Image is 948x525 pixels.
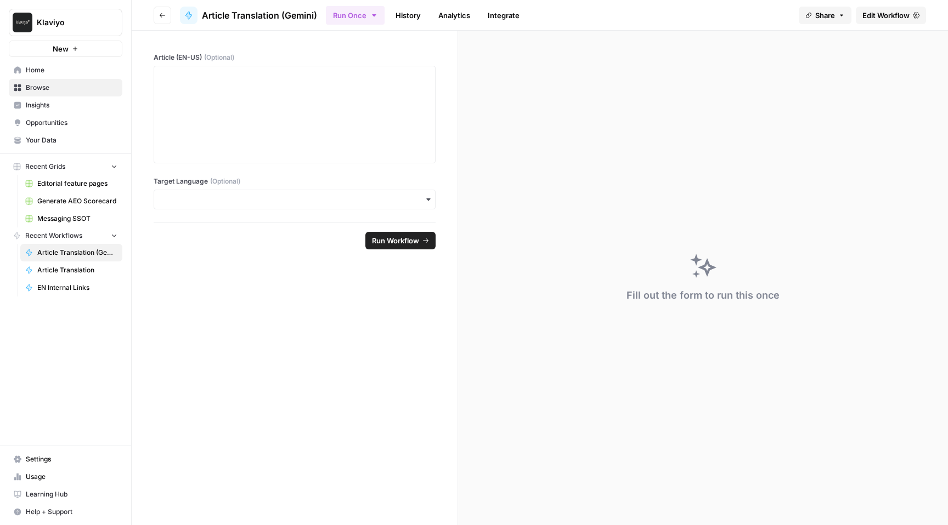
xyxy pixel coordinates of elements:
span: Run Workflow [372,235,419,246]
a: Learning Hub [9,486,122,503]
div: Fill out the form to run this once [627,288,780,303]
span: Messaging SSOT [37,214,117,224]
span: Browse [26,83,117,93]
span: Opportunities [26,118,117,128]
a: Article Translation (Gemini) [20,244,122,261]
span: Recent Grids [25,162,65,172]
span: Generate AEO Scorecard [37,196,117,206]
a: Generate AEO Scorecard [20,192,122,210]
span: Article Translation (Gemini) [37,248,117,258]
label: Article (EN-US) [154,53,436,62]
button: Help + Support [9,503,122,521]
a: Browse [9,79,122,96]
span: Your Data [26,135,117,145]
span: Klaviyo [37,17,103,28]
label: Target Language [154,176,436,186]
a: Edit Workflow [856,7,926,24]
span: Article Translation (Gemini) [202,9,317,22]
a: Your Data [9,132,122,149]
span: Edit Workflow [862,10,910,21]
span: Settings [26,454,117,464]
button: Workspace: Klaviyo [9,9,122,36]
a: Insights [9,96,122,114]
a: Usage [9,468,122,486]
button: New [9,41,122,57]
a: Integrate [481,7,526,24]
button: Recent Grids [9,158,122,175]
a: Home [9,61,122,79]
button: Recent Workflows [9,227,122,244]
span: Learning Hub [26,489,117,499]
a: Opportunities [9,114,122,132]
img: Klaviyo Logo [13,13,32,32]
span: New [53,43,69,54]
a: Settings [9,450,122,468]
a: Editorial feature pages [20,175,122,192]
span: (Optional) [210,176,240,186]
span: Share [815,10,835,21]
span: (Optional) [204,53,234,62]
button: Run Once [326,6,385,25]
span: Recent Workflows [25,231,82,241]
a: Messaging SSOT [20,210,122,227]
a: Article Translation (Gemini) [180,7,317,24]
span: Help + Support [26,507,117,517]
span: Usage [26,472,117,482]
span: Article Translation [37,265,117,275]
button: Share [799,7,851,24]
a: EN Internal Links [20,279,122,296]
a: Analytics [432,7,477,24]
a: Article Translation [20,261,122,279]
button: Run Workflow [365,232,436,249]
span: EN Internal Links [37,283,117,293]
a: History [389,7,427,24]
span: Editorial feature pages [37,179,117,189]
span: Home [26,65,117,75]
span: Insights [26,100,117,110]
